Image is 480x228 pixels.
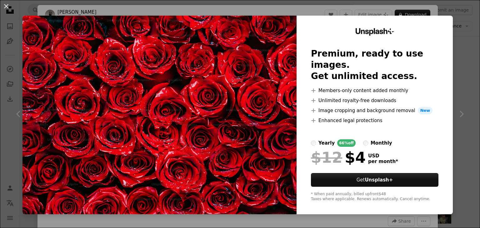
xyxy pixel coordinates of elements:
[368,153,398,159] span: USD
[311,173,438,187] button: GetUnsplash+
[363,141,368,146] input: monthly
[311,87,438,94] li: Members-only content added monthly
[318,139,335,147] div: yearly
[311,97,438,104] li: Unlimited royalty-free downloads
[418,107,433,114] span: New
[371,139,392,147] div: monthly
[365,177,393,183] strong: Unsplash+
[311,149,342,166] span: $12
[311,192,438,202] div: * When paid annually, billed upfront $48 Taxes where applicable. Renews automatically. Cancel any...
[311,149,366,166] div: $4
[311,141,316,146] input: yearly66%off
[337,139,356,147] div: 66% off
[311,107,438,114] li: Image cropping and background removal
[311,48,438,82] h2: Premium, ready to use images. Get unlimited access.
[311,117,438,124] li: Enhanced legal protections
[368,159,398,164] span: per month *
